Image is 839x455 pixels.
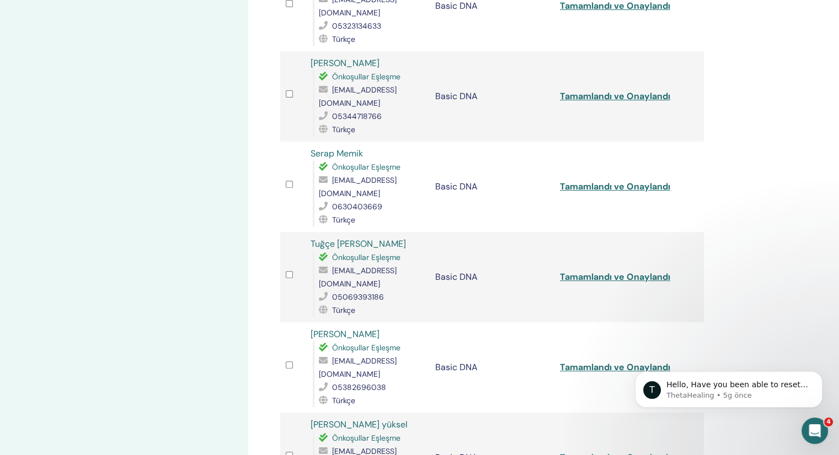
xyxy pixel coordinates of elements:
[332,382,386,392] span: 05382696038
[319,266,397,289] span: [EMAIL_ADDRESS][DOMAIN_NAME]
[319,175,397,198] span: [EMAIL_ADDRESS][DOMAIN_NAME]
[430,51,554,142] td: Basic DNA
[560,181,670,192] a: Tamamlandı ve Onaylandı
[332,202,382,212] span: 0630403669
[332,111,382,121] span: 05344718766
[332,162,400,172] span: Önkoşullar Eşleşme
[824,418,833,426] span: 4
[311,148,363,159] a: Serap Memik
[332,72,400,82] span: Önkoşullar Eşleşme
[332,252,400,262] span: Önkoşullar Eşleşme
[311,238,406,250] a: Tuğçe [PERSON_NAME]
[560,361,670,373] a: Tamamlandı ve Onaylandı
[801,418,828,444] iframe: Intercom live chat
[311,57,380,69] a: [PERSON_NAME]
[319,85,397,108] span: [EMAIL_ADDRESS][DOMAIN_NAME]
[332,34,355,44] span: Türkçe
[332,343,400,353] span: Önkoşullar Eşleşme
[332,124,355,134] span: Türkçe
[332,215,355,225] span: Türkçe
[560,90,670,102] a: Tamamlandı ve Onaylandı
[430,142,554,232] td: Basic DNA
[332,305,355,315] span: Türkçe
[311,328,380,340] a: [PERSON_NAME]
[560,271,670,283] a: Tamamlandı ve Onaylandı
[319,356,397,379] span: [EMAIL_ADDRESS][DOMAIN_NAME]
[332,433,400,443] span: Önkoşullar Eşleşme
[430,232,554,322] td: Basic DNA
[618,348,839,425] iframe: Intercom notifications mesaj
[332,21,381,31] span: 05323134633
[430,322,554,413] td: Basic DNA
[311,419,408,430] a: [PERSON_NAME] yüksel
[332,292,384,302] span: 05069393186
[332,396,355,405] span: Türkçe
